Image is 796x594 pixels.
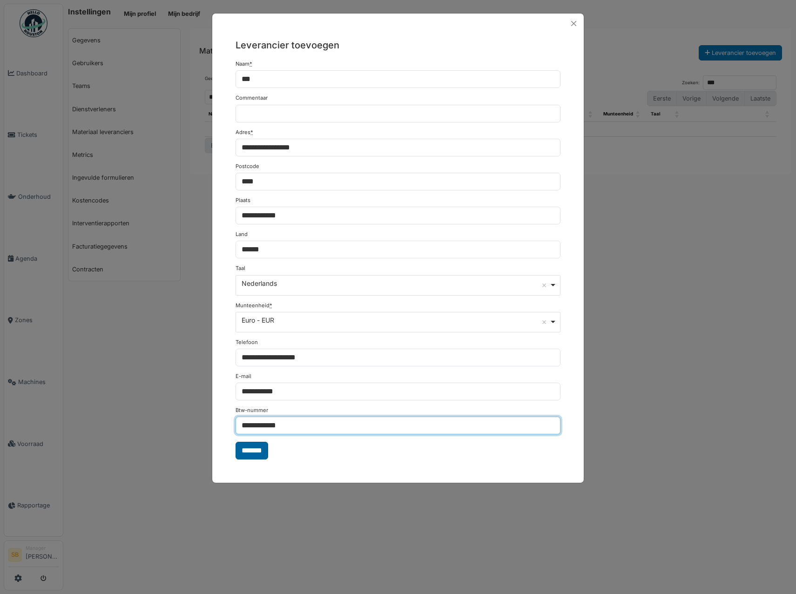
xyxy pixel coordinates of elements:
[236,303,272,308] label: Munteenheid
[540,281,549,290] button: Remove item: 'nl'
[236,408,268,413] label: Btw-nummer
[236,164,259,169] label: Postcode
[250,61,252,67] abbr: Verplicht
[236,198,250,203] label: Plaats
[567,17,580,30] button: Close
[236,61,252,67] label: Naam
[236,232,248,237] label: Land
[236,266,245,271] label: Taal
[236,95,268,101] label: Commentaar
[242,281,549,286] div: Nederlands
[242,317,549,323] div: Euro - EUR
[250,129,253,135] abbr: Verplicht
[236,130,253,135] label: Adres
[236,374,251,379] label: E-mail
[236,340,258,345] label: Telefoon
[540,317,549,327] button: Remove item: 'EUR'
[270,302,272,309] abbr: Verplicht
[236,38,560,52] h5: Leverancier toevoegen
